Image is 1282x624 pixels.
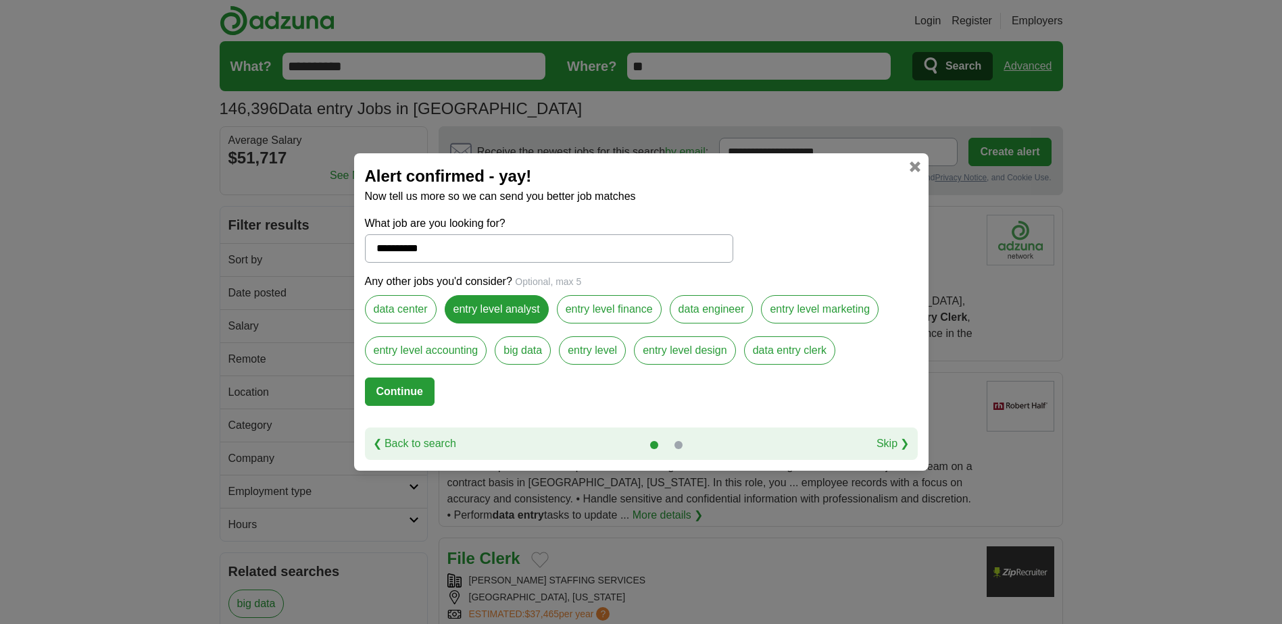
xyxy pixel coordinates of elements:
h2: Alert confirmed - yay! [365,164,918,188]
label: entry level finance [557,295,662,323]
label: entry level accounting [365,336,487,365]
label: What job are you looking for? [365,215,733,232]
p: Now tell us more so we can send you better job matches [365,188,918,205]
label: data center [365,295,437,323]
p: Any other jobs you'd consider? [365,274,918,290]
button: Continue [365,378,435,406]
label: big data [495,336,551,365]
span: Optional, max 5 [515,276,581,287]
label: entry level analyst [445,295,549,323]
label: data entry clerk [744,336,835,365]
label: entry level design [634,336,736,365]
a: ❮ Back to search [373,436,456,452]
a: Skip ❯ [877,436,910,452]
label: entry level [559,336,626,365]
label: data engineer [670,295,754,323]
label: entry level marketing [761,295,879,323]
